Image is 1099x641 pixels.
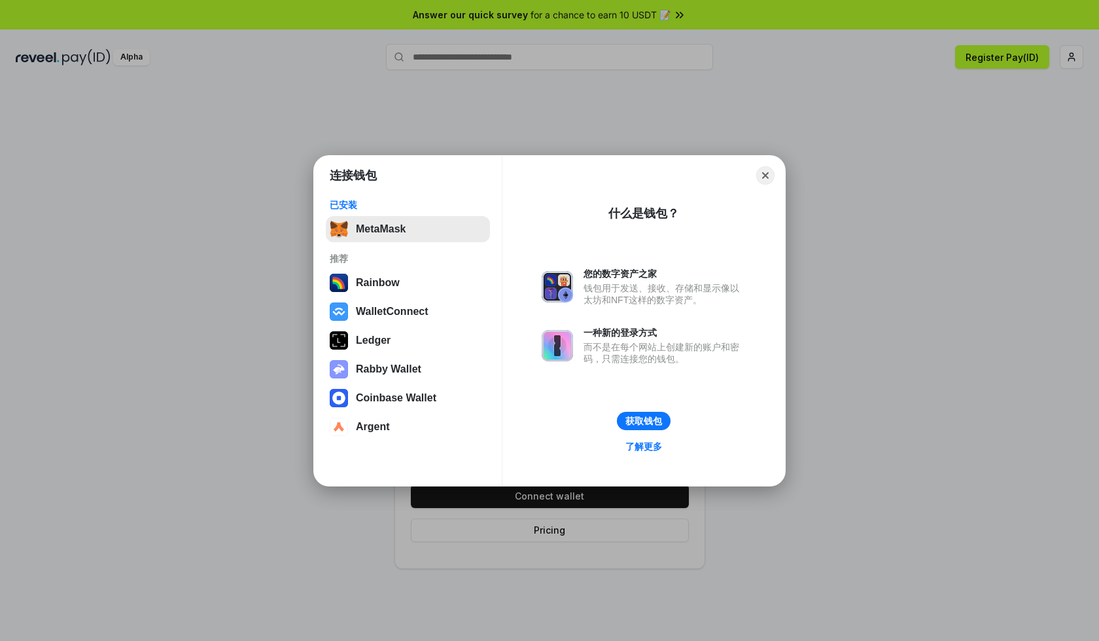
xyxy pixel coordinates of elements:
[326,216,490,242] button: MetaMask
[584,327,746,339] div: 一种新的登录方式
[542,271,573,302] img: svg+xml,%3Csvg%20xmlns%3D%22http%3A%2F%2Fwww.w3.org%2F2000%2Fsvg%22%20fill%3D%22none%22%20viewBox...
[756,166,775,185] button: Close
[326,414,490,440] button: Argent
[584,341,746,365] div: 而不是在每个网站上创建新的账户和密码，只需连接您的钱包。
[330,274,348,292] img: svg+xml,%3Csvg%20width%3D%22120%22%20height%3D%22120%22%20viewBox%3D%220%200%20120%20120%22%20fil...
[356,335,391,346] div: Ledger
[330,389,348,407] img: svg+xml,%3Csvg%20width%3D%2228%22%20height%3D%2228%22%20viewBox%3D%220%200%2028%2028%22%20fill%3D...
[326,356,490,382] button: Rabby Wallet
[356,363,421,375] div: Rabby Wallet
[584,282,746,306] div: 钱包用于发送、接收、存储和显示像以太坊和NFT这样的数字资产。
[356,306,428,318] div: WalletConnect
[625,415,662,427] div: 获取钱包
[625,441,662,452] div: 了解更多
[330,253,486,265] div: 推荐
[330,199,486,211] div: 已安装
[356,277,400,289] div: Rainbow
[608,206,679,221] div: 什么是钱包？
[330,331,348,350] img: svg+xml,%3Csvg%20xmlns%3D%22http%3A%2F%2Fwww.w3.org%2F2000%2Fsvg%22%20width%3D%2228%22%20height%3...
[330,220,348,238] img: svg+xml,%3Csvg%20fill%3D%22none%22%20height%3D%2233%22%20viewBox%3D%220%200%2035%2033%22%20width%...
[326,270,490,296] button: Rainbow
[356,223,406,235] div: MetaMask
[326,299,490,325] button: WalletConnect
[584,268,746,280] div: 您的数字资产之家
[330,168,377,183] h1: 连接钱包
[617,412,671,430] button: 获取钱包
[326,327,490,354] button: Ledger
[618,438,670,455] a: 了解更多
[330,360,348,378] img: svg+xml,%3Csvg%20xmlns%3D%22http%3A%2F%2Fwww.w3.org%2F2000%2Fsvg%22%20fill%3D%22none%22%20viewBox...
[356,421,390,433] div: Argent
[330,302,348,321] img: svg+xml,%3Csvg%20width%3D%2228%22%20height%3D%2228%22%20viewBox%3D%220%200%2028%2028%22%20fill%3D...
[542,330,573,361] img: svg+xml,%3Csvg%20xmlns%3D%22http%3A%2F%2Fwww.w3.org%2F2000%2Fsvg%22%20fill%3D%22none%22%20viewBox...
[330,418,348,436] img: svg+xml,%3Csvg%20width%3D%2228%22%20height%3D%2228%22%20viewBox%3D%220%200%2028%2028%22%20fill%3D...
[356,392,436,404] div: Coinbase Wallet
[326,385,490,411] button: Coinbase Wallet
